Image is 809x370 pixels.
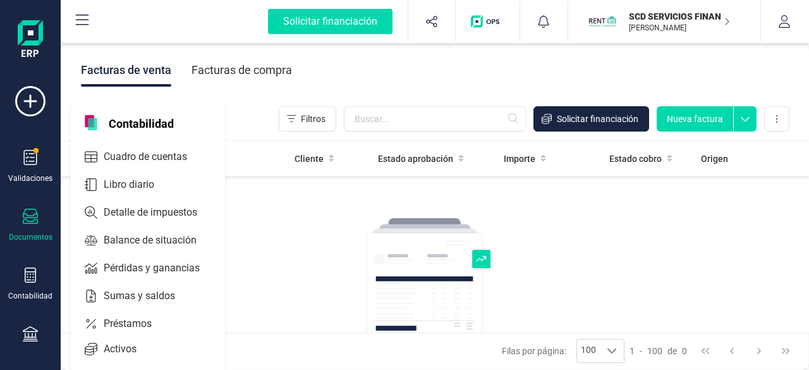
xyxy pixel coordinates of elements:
[747,339,771,363] button: Next Page
[471,15,504,28] img: Logo de OPS
[609,152,662,165] span: Estado cobro
[295,152,324,165] span: Cliente
[99,342,159,357] span: Activos
[365,216,504,368] img: img-empty-table.svg
[630,345,687,357] div: -
[279,106,336,132] button: Filtros
[253,1,408,42] button: Solicitar financiación
[647,345,662,357] span: 100
[301,113,325,125] span: Filtros
[99,149,210,164] span: Cuadro de cuentas
[504,152,535,165] span: Importe
[630,345,635,357] span: 1
[99,233,219,248] span: Balance de situación
[344,106,526,132] input: Buscar...
[18,20,43,61] img: Logo Finanedi
[192,54,292,87] div: Facturas de compra
[701,152,728,165] span: Origen
[99,261,222,276] span: Pérdidas y ganancias
[8,173,52,183] div: Validaciones
[463,1,512,42] button: Logo de OPS
[99,288,198,304] span: Sumas y saldos
[774,339,798,363] button: Last Page
[557,113,638,125] span: Solicitar financiación
[99,177,177,192] span: Libro diario
[533,106,649,132] button: Solicitar financiación
[657,106,733,132] button: Nueva factura
[268,9,392,34] div: Solicitar financiación
[629,10,730,23] p: SCD SERVICIOS FINANCIEROS SL
[378,152,453,165] span: Estado aprobación
[99,205,220,220] span: Detalle de impuestos
[583,1,745,42] button: SCSCD SERVICIOS FINANCIEROS SL[PERSON_NAME]
[693,339,717,363] button: First Page
[81,54,171,87] div: Facturas de venta
[667,345,677,357] span: de
[577,340,600,362] span: 100
[502,339,624,363] div: Filas por página:
[720,339,744,363] button: Previous Page
[629,23,730,33] p: [PERSON_NAME]
[101,115,181,130] span: Contabilidad
[99,316,174,331] span: Préstamos
[9,232,52,242] div: Documentos
[682,345,687,357] span: 0
[588,8,616,35] img: SC
[8,291,52,301] div: Contabilidad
